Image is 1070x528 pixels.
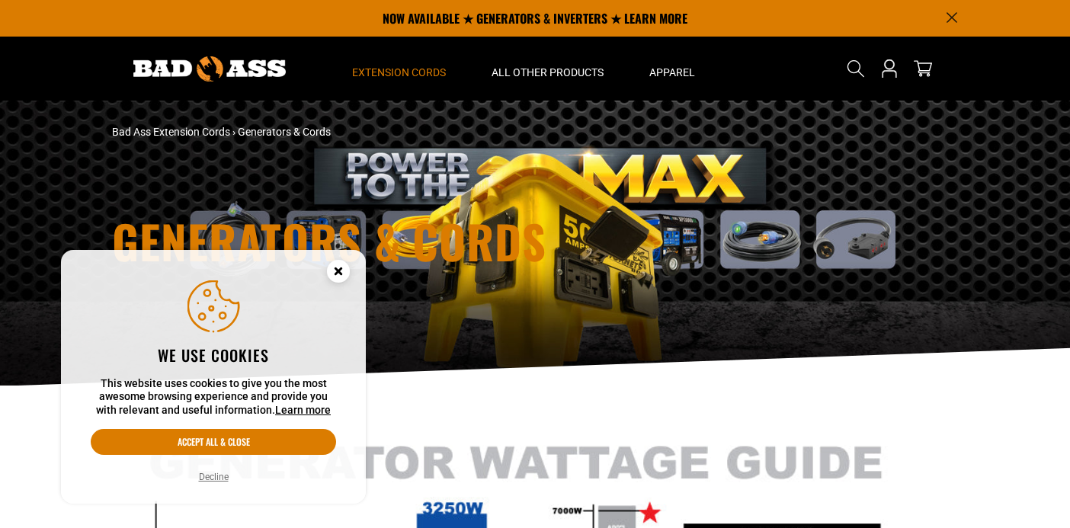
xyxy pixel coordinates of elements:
[275,404,331,416] a: Learn more
[112,124,668,140] nav: breadcrumbs
[91,429,336,455] button: Accept all & close
[469,37,626,101] summary: All Other Products
[238,126,331,138] span: Generators & Cords
[91,377,336,418] p: This website uses cookies to give you the most awesome browsing experience and provide you with r...
[61,250,366,504] aside: Cookie Consent
[329,37,469,101] summary: Extension Cords
[352,66,446,79] span: Extension Cords
[194,469,233,485] button: Decline
[112,126,230,138] a: Bad Ass Extension Cords
[232,126,235,138] span: ›
[844,56,868,81] summary: Search
[91,345,336,365] h2: We use cookies
[492,66,604,79] span: All Other Products
[112,218,668,264] h1: Generators & Cords
[133,56,286,82] img: Bad Ass Extension Cords
[626,37,718,101] summary: Apparel
[649,66,695,79] span: Apparel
